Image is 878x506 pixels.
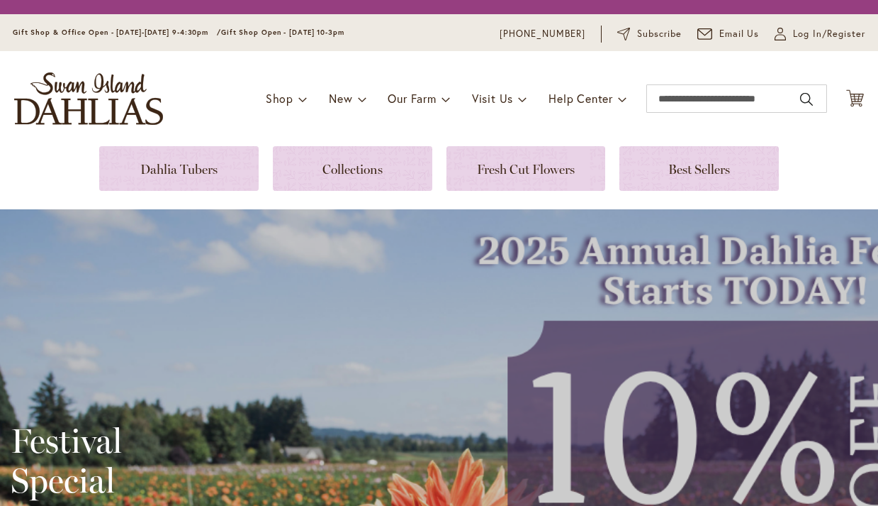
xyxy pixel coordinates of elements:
span: Log In/Register [793,27,865,41]
span: Visit Us [472,91,513,106]
span: Gift Shop Open - [DATE] 10-3pm [221,28,344,37]
a: store logo [14,72,163,125]
a: Log In/Register [775,27,865,41]
span: Shop [266,91,293,106]
h2: Festival Special [11,421,378,500]
span: New [329,91,352,106]
a: Subscribe [617,27,682,41]
span: Gift Shop & Office Open - [DATE]-[DATE] 9-4:30pm / [13,28,221,37]
a: Email Us [697,27,760,41]
span: Help Center [548,91,613,106]
button: Search [800,88,813,111]
span: Email Us [719,27,760,41]
span: Our Farm [388,91,436,106]
span: Subscribe [637,27,682,41]
a: [PHONE_NUMBER] [500,27,585,41]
